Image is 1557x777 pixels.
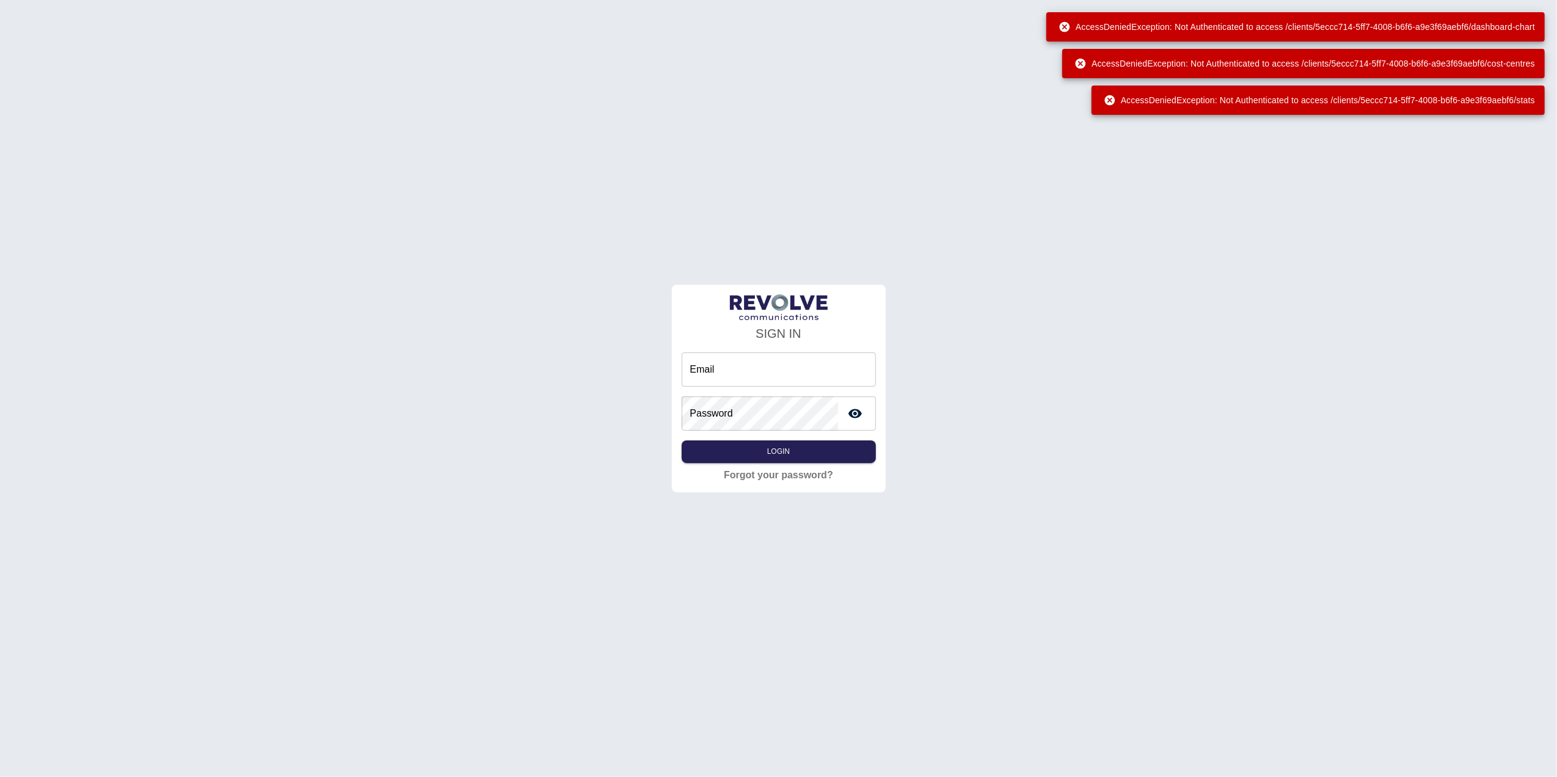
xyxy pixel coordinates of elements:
[682,324,876,343] h4: SIGN IN
[724,468,833,483] a: Forgot your password?
[1074,53,1535,75] div: AccessDeniedException: Not Authenticated to access /clients/5eccc714-5ff7-4008-b6f6-a9e3f69aebf6/...
[682,440,876,463] button: Login
[1104,89,1535,111] div: AccessDeniedException: Not Authenticated to access /clients/5eccc714-5ff7-4008-b6f6-a9e3f69aebf6/...
[730,294,828,321] img: LogoText
[1059,16,1535,38] div: AccessDeniedException: Not Authenticated to access /clients/5eccc714-5ff7-4008-b6f6-a9e3f69aebf6/...
[843,401,867,426] button: toggle password visibility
